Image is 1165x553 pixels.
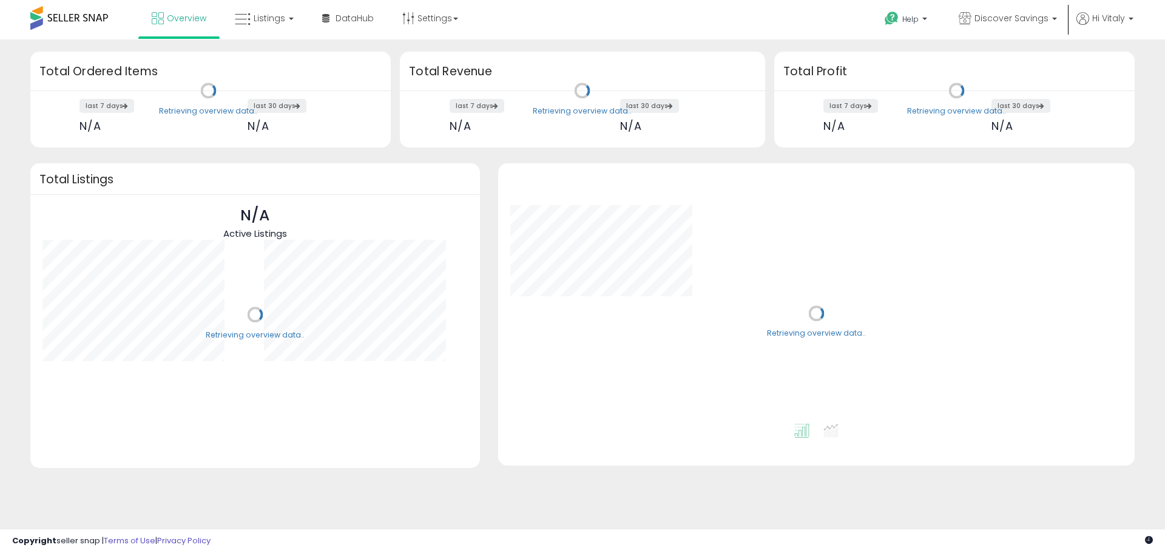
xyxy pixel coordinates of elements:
div: Retrieving overview data.. [767,328,866,339]
div: Retrieving overview data.. [159,106,258,117]
a: Help [875,2,939,39]
span: Listings [254,12,285,24]
a: Hi Vitaly [1076,12,1133,39]
div: seller snap | | [12,535,211,547]
a: Privacy Policy [157,535,211,546]
div: Retrieving overview data.. [533,106,632,117]
div: Retrieving overview data.. [206,330,305,341]
span: Hi Vitaly [1092,12,1125,24]
span: DataHub [336,12,374,24]
div: Retrieving overview data.. [907,106,1006,117]
a: Terms of Use [104,535,155,546]
span: Overview [167,12,206,24]
i: Get Help [884,11,899,26]
span: Discover Savings [974,12,1048,24]
strong: Copyright [12,535,56,546]
span: Help [902,14,919,24]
